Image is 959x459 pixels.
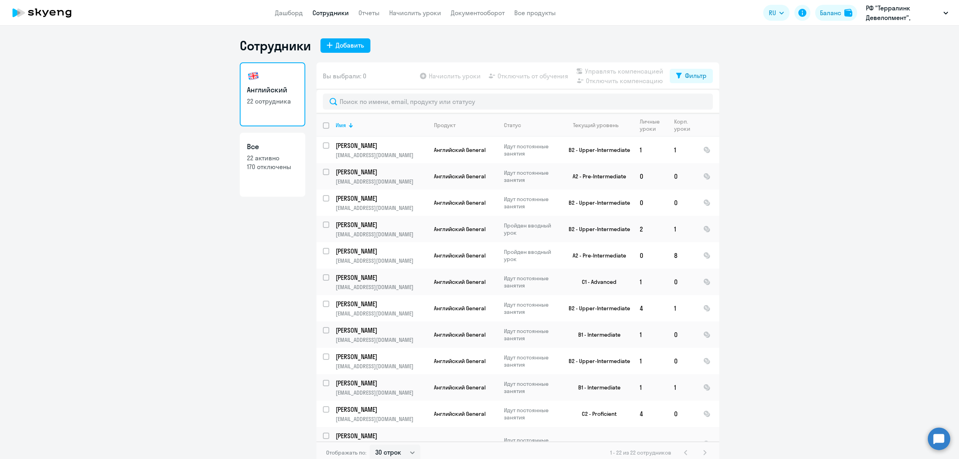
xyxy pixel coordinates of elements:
[336,247,426,255] p: [PERSON_NAME]
[336,352,427,361] a: [PERSON_NAME]
[247,142,298,152] h3: Все
[336,273,426,282] p: [PERSON_NAME]
[336,122,346,129] div: Имя
[312,9,349,17] a: Сотрудники
[769,8,776,18] span: RU
[275,9,303,17] a: Дашборд
[336,220,427,229] a: [PERSON_NAME]
[668,348,697,374] td: 0
[504,327,559,342] p: Идут постоянные занятия
[504,222,559,236] p: Пройден вводный урок
[668,321,697,348] td: 0
[633,137,668,163] td: 1
[336,247,427,255] a: [PERSON_NAME]
[504,437,559,451] p: Идут постоянные занятия
[336,178,427,185] p: [EMAIL_ADDRESS][DOMAIN_NAME]
[247,162,298,171] p: 170 отключены
[336,352,426,361] p: [PERSON_NAME]
[504,122,521,129] div: Статус
[504,196,559,210] p: Идут постоянные занятия
[336,299,427,308] a: [PERSON_NAME]
[320,38,370,53] button: Добавить
[336,299,426,308] p: [PERSON_NAME]
[559,163,633,190] td: A2 - Pre-Intermediate
[674,118,696,132] div: Корп. уроки
[336,152,427,159] p: [EMAIL_ADDRESS][DOMAIN_NAME]
[336,122,427,129] div: Имя
[336,363,427,370] p: [EMAIL_ADDRESS][DOMAIN_NAME]
[668,269,697,295] td: 0
[326,449,366,456] span: Отображать по:
[358,9,380,17] a: Отчеты
[504,122,559,129] div: Статус
[559,190,633,216] td: B2 - Upper-Intermediate
[336,257,427,264] p: [EMAIL_ADDRESS][DOMAIN_NAME]
[336,431,426,440] p: [PERSON_NAME]
[559,242,633,269] td: A2 - Pre-Intermediate
[559,295,633,321] td: B2 - Upper-Intermediate
[336,431,427,440] a: [PERSON_NAME]
[559,401,633,427] td: C2 - Proficient
[668,242,697,269] td: 8
[323,71,366,81] span: Вы выбрали: 0
[336,273,427,282] a: [PERSON_NAME]
[633,295,668,321] td: 4
[336,310,427,317] p: [EMAIL_ADDRESS][DOMAIN_NAME]
[336,405,426,414] p: [PERSON_NAME]
[336,405,427,414] a: [PERSON_NAME]
[633,321,668,348] td: 1
[336,326,427,335] a: [PERSON_NAME]
[434,331,485,338] span: Английский General
[247,70,260,82] img: english
[573,122,619,129] div: Текущий уровень
[434,122,497,129] div: Продукт
[336,379,427,387] a: [PERSON_NAME]
[336,220,426,229] p: [PERSON_NAME]
[434,146,485,154] span: Английский General
[336,40,364,50] div: Добавить
[668,295,697,321] td: 1
[504,354,559,368] p: Идут постоянные занятия
[247,154,298,162] p: 22 активно
[504,407,559,421] p: Идут постоянные занятия
[247,85,298,95] h3: Английский
[504,380,559,395] p: Идут постоянные занятия
[336,231,427,238] p: [EMAIL_ADDRESS][DOMAIN_NAME]
[240,133,305,197] a: Все22 активно170 отключены
[451,9,505,17] a: Документооборот
[633,216,668,242] td: 2
[240,38,311,54] h1: Сотрудники
[815,5,857,21] button: Балансbalance
[668,137,697,163] td: 1
[633,242,668,269] td: 0
[610,449,671,456] span: 1 - 22 из 22 сотрудников
[434,199,485,206] span: Английский General
[514,9,556,17] a: Все продукты
[434,173,485,180] span: Английский General
[336,336,427,343] p: [EMAIL_ADDRESS][DOMAIN_NAME]
[763,5,790,21] button: RU
[640,118,660,132] div: Личные уроки
[820,8,841,18] div: Баланс
[336,415,427,423] p: [EMAIL_ADDRESS][DOMAIN_NAME]
[633,401,668,427] td: 4
[844,9,852,17] img: balance
[674,118,690,132] div: Корп. уроки
[668,216,697,242] td: 1
[336,379,426,387] p: [PERSON_NAME]
[336,389,427,396] p: [EMAIL_ADDRESS][DOMAIN_NAME]
[670,69,713,83] button: Фильтр
[336,194,426,203] p: [PERSON_NAME]
[247,97,298,106] p: 22 сотрудника
[559,348,633,374] td: B2 - Upper-Intermediate
[240,62,305,126] a: Английский22 сотрудника
[336,283,427,291] p: [EMAIL_ADDRESS][DOMAIN_NAME]
[323,94,713,110] input: Поиск по имени, email, продукту или статусу
[434,252,485,259] span: Английский General
[559,374,633,401] td: B1 - Intermediate
[559,216,633,242] td: B2 - Upper-Intermediate
[434,226,485,233] span: Английский General
[668,163,697,190] td: 0
[559,269,633,295] td: C1 - Advanced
